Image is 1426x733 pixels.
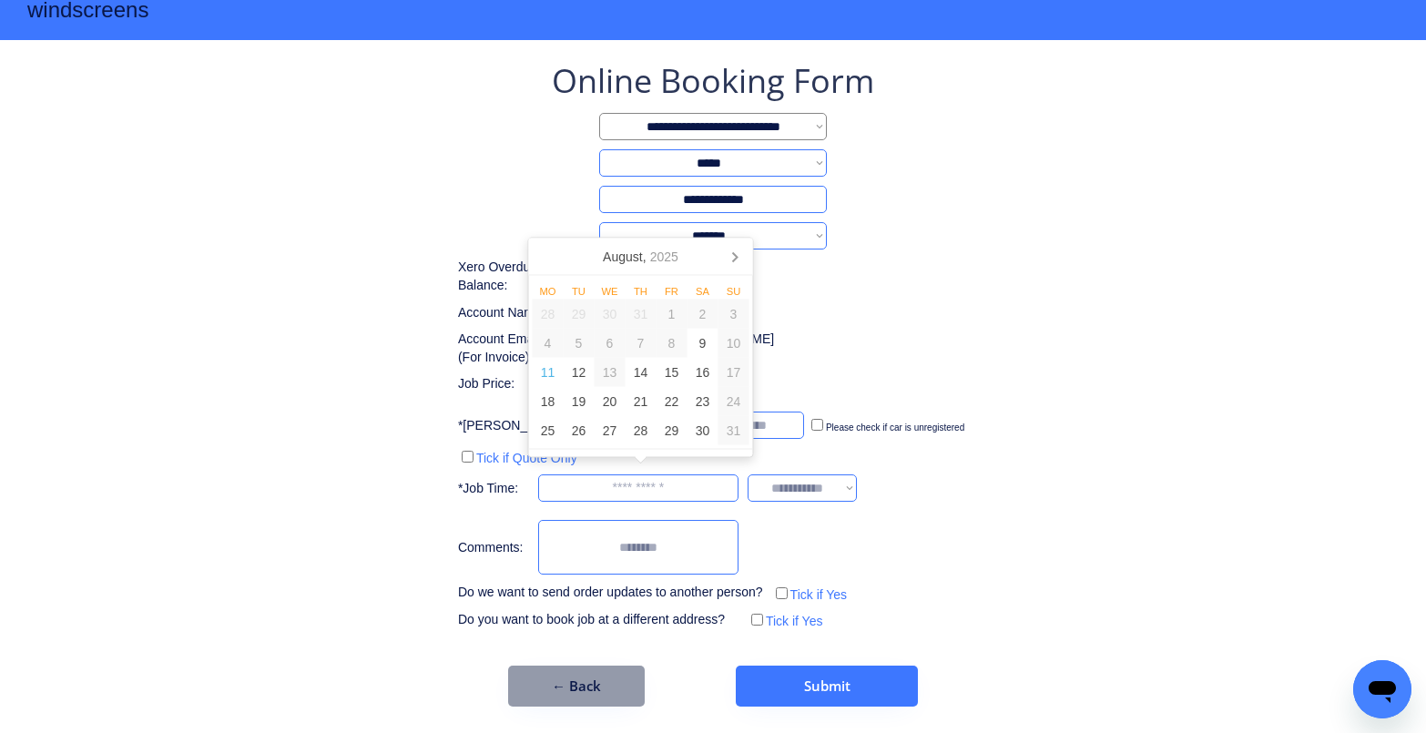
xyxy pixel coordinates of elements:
[564,416,595,445] div: 26
[595,358,626,387] div: 13
[564,358,595,387] div: 12
[595,286,626,296] div: We
[533,358,564,387] div: 11
[688,300,718,329] div: 2
[596,241,686,270] div: August,
[626,416,657,445] div: 28
[626,300,657,329] div: 31
[458,304,549,322] div: Account Name:
[564,329,595,358] div: 5
[766,614,823,628] label: Tick if Yes
[688,387,718,416] div: 23
[657,358,688,387] div: 15
[564,300,595,329] div: 29
[626,387,657,416] div: 21
[533,387,564,416] div: 18
[476,451,577,465] label: Tick if Quote Only
[595,416,626,445] div: 27
[564,286,595,296] div: Tu
[688,329,718,358] div: 9
[736,666,918,707] button: Submit
[626,286,657,296] div: Th
[508,666,645,707] button: ← Back
[626,358,657,387] div: 14
[790,587,848,602] label: Tick if Yes
[718,416,749,445] div: 31
[688,416,718,445] div: 30
[718,358,749,387] div: 17
[458,611,738,629] div: Do you want to book job at a different address?
[718,329,749,358] div: 10
[458,331,549,366] div: Account Email: (For Invoice)
[1353,660,1411,718] iframe: Button to launch messaging window
[564,387,595,416] div: 19
[650,249,678,262] i: 2025
[595,329,626,358] div: 6
[533,416,564,445] div: 25
[657,387,688,416] div: 22
[626,329,657,358] div: 7
[458,375,529,393] div: Job Price:
[552,58,874,104] div: Online Booking Form
[533,300,564,329] div: 28
[688,286,718,296] div: Sa
[688,358,718,387] div: 16
[718,387,749,416] div: 24
[533,329,564,358] div: 4
[458,584,763,602] div: Do we want to send order updates to another person?
[657,286,688,296] div: Fr
[657,300,688,329] div: 1
[595,300,626,329] div: 30
[718,300,749,329] div: 3
[657,329,688,358] div: 8
[458,259,549,294] div: Xero Overdue Balance:
[718,286,749,296] div: Su
[458,417,595,435] div: *[PERSON_NAME] No.:
[595,387,626,416] div: 20
[657,416,688,445] div: 29
[826,422,964,433] label: Please check if car is unregistered
[458,480,529,498] div: *Job Time:
[458,539,529,557] div: Comments:
[533,286,564,296] div: Mo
